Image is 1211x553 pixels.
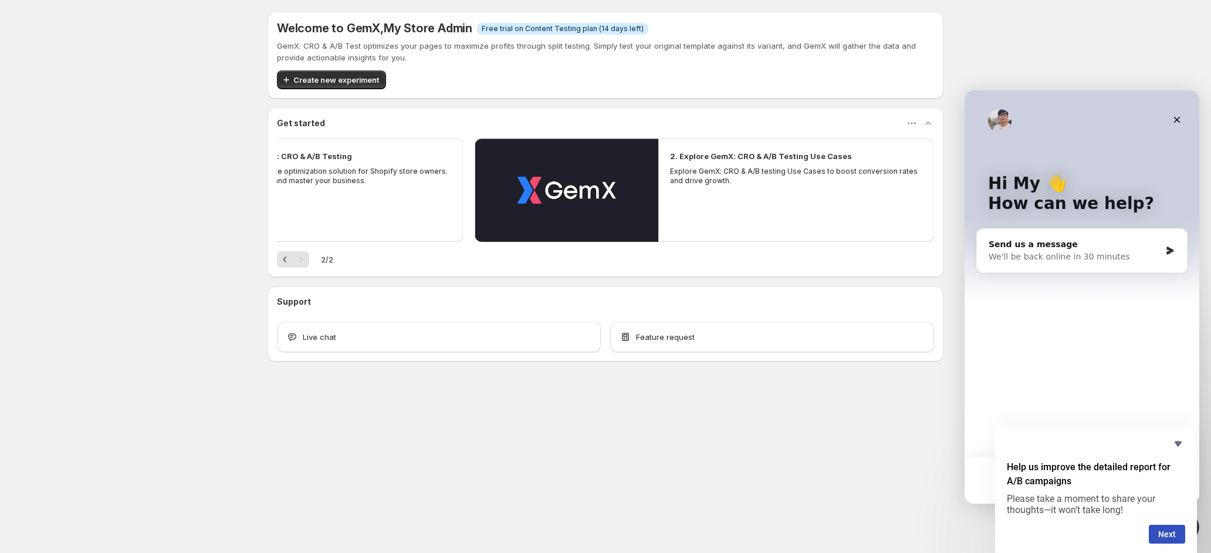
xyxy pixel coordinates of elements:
span: Live chat [303,331,336,343]
h2: 2. Explore GemX: CRO & A/B Testing Use Cases [670,150,852,162]
button: Previous [277,251,293,268]
h2: Help us improve the detailed report for A/B campaigns [1007,460,1185,488]
nav: Pagination [277,251,309,268]
h2: 1. Get to Know GemX: CRO & A/B Testing [199,150,352,162]
span: Feature request [636,331,695,343]
span: Create new experiment [293,74,379,86]
p: Please take a moment to share your thoughts—it won’t take long! [1007,493,1185,515]
button: Next question [1149,525,1185,544]
p: GemX: CRO & A/B Test optimizes your pages to maximize profits through split testing. Simply test ... [277,40,934,63]
span: , My Store Admin [380,21,472,35]
iframe: Intercom live chat [965,90,1199,504]
p: GemX - conversion rate optimization solution for Shopify store owners. Discover its features and ... [199,167,451,186]
h5: Welcome to GemX [277,21,472,35]
button: Hide survey [1171,437,1185,451]
p: Explore GemX: CRO & A/B testing Use Cases to boost conversion rates and drive growth. [670,167,922,186]
button: Create new experiment [277,70,386,89]
span: 2 / 2 [321,254,333,265]
span: Free trial on Content Testing plan (14 days left) [482,24,644,33]
h3: Support [277,296,311,308]
h3: Get started [277,117,325,129]
button: Play video [475,139,658,242]
div: Help us improve the detailed report for A/B campaigns [1007,437,1185,544]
